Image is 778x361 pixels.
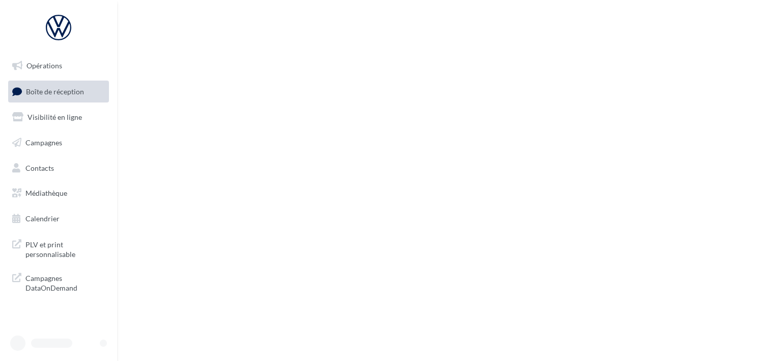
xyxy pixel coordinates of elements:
[6,81,111,102] a: Boîte de réception
[6,234,111,264] a: PLV et print personnalisable
[6,132,111,153] a: Campagnes
[25,189,67,197] span: Médiathèque
[26,87,84,95] span: Boîte de réception
[25,163,54,172] span: Contacts
[25,238,105,260] span: PLV et print personnalisable
[6,158,111,179] a: Contacts
[25,138,62,147] span: Campagnes
[27,113,82,121] span: Visibilité en ligne
[6,267,111,297] a: Campagnes DataOnDemand
[25,271,105,293] span: Campagnes DataOnDemand
[26,61,62,70] span: Opérations
[6,208,111,229] a: Calendrier
[25,214,60,223] span: Calendrier
[6,183,111,204] a: Médiathèque
[6,55,111,76] a: Opérations
[6,107,111,128] a: Visibilité en ligne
